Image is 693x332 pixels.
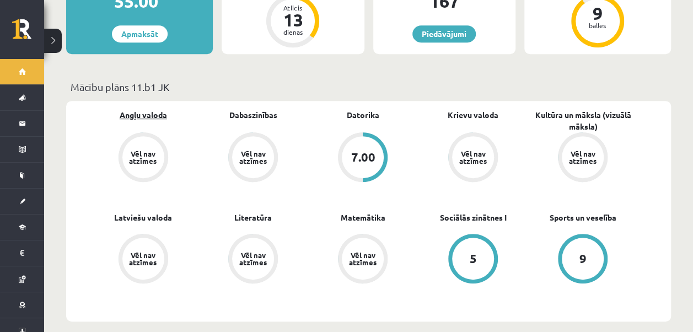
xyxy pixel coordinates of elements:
p: Mācību plāns 11.b1 JK [71,79,667,94]
a: Krievu valoda [448,109,498,121]
div: Vēl nav atzīmes [238,150,268,164]
div: 9 [579,253,587,265]
a: Latviešu valoda [114,212,172,223]
a: Literatūra [234,212,272,223]
a: Sociālās zinātnes I [439,212,506,223]
a: Rīgas 1. Tālmācības vidusskola [12,19,44,47]
a: Datorika [347,109,379,121]
a: Matemātika [341,212,385,223]
div: 7.00 [351,151,375,163]
a: Vēl nav atzīmes [198,234,308,286]
div: Vēl nav atzīmes [128,251,159,266]
div: Vēl nav atzīmes [458,150,488,164]
div: Vēl nav atzīmes [128,150,159,164]
div: 5 [469,253,476,265]
div: 13 [276,11,309,29]
a: Piedāvājumi [412,25,476,42]
a: 5 [418,234,528,286]
a: Vēl nav atzīmes [528,132,638,184]
a: Kultūra un māksla (vizuālā māksla) [528,109,638,132]
a: Angļu valoda [120,109,167,121]
div: balles [581,22,614,29]
a: 7.00 [308,132,418,184]
div: dienas [276,29,309,35]
a: 9 [528,234,638,286]
div: Vēl nav atzīmes [567,150,598,164]
a: Sports un veselība [550,212,616,223]
a: Vēl nav atzīmes [88,234,198,286]
a: Dabaszinības [229,109,277,121]
div: Vēl nav atzīmes [238,251,268,266]
a: Apmaksāt [112,25,168,42]
a: Vēl nav atzīmes [418,132,528,184]
a: Vēl nav atzīmes [88,132,198,184]
a: Vēl nav atzīmes [308,234,418,286]
div: Atlicis [276,4,309,11]
div: 9 [581,4,614,22]
a: Vēl nav atzīmes [198,132,308,184]
div: Vēl nav atzīmes [347,251,378,266]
